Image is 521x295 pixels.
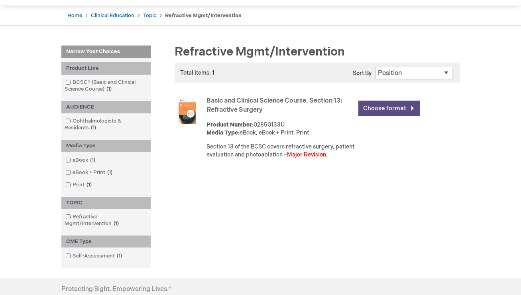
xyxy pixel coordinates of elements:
div: 02850133U eBook, eBook + Print, Print [206,121,354,137]
h4: Protecting Sight. Empowering Lives.® [61,286,171,293]
font: Major Revision [287,151,326,158]
a: Clinical Education [91,12,134,19]
a: Ophthalmologists & Residents1 [63,117,149,132]
span: Total items: 1 [180,69,214,76]
div: Product Line [61,62,151,75]
strong: Narrow Your Choices [61,46,151,58]
div: TOPIC [61,197,151,209]
a: Self-Assessment1 [63,252,125,260]
span: Refractive Mgmt/Intervention [175,45,345,59]
a: Topic [143,12,156,19]
div: CME Type [61,236,151,248]
a: Print1 [63,181,95,189]
span: 1 [89,125,98,131]
div: AUDIENCE [61,101,151,113]
a: eBook1 [63,156,98,164]
strong: Product Number: [206,121,254,128]
a: eBook + Print1 [63,169,116,176]
span: 1 [105,169,114,176]
a: Home [67,12,82,19]
span: 1 [104,86,114,92]
span: 1 [115,253,124,259]
a: BCSC® (Basic and Clinical Science Course)1 [63,79,149,93]
a: Basic and Clinical Science Course, Section 13: Refractive Surgery [206,97,342,114]
div: Section 13 of the BCSC covers refractive surgery, patient evaluation and photoablation – . [206,143,354,159]
img: Basic and Clinical Science Course, Section 13: Refractive Surgery [175,99,200,124]
a: Refractive Mgmt/Intervention1 [63,213,149,228]
a: Choose format [358,101,420,116]
span: 1 [88,157,97,163]
span: 1 [112,220,121,227]
label: Sort By [353,70,372,77]
strong: Media Type: [206,129,240,136]
strong: Refractive Mgmt/Intervention [165,12,242,19]
span: 1 [85,182,94,188]
div: Media Type [61,140,151,152]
